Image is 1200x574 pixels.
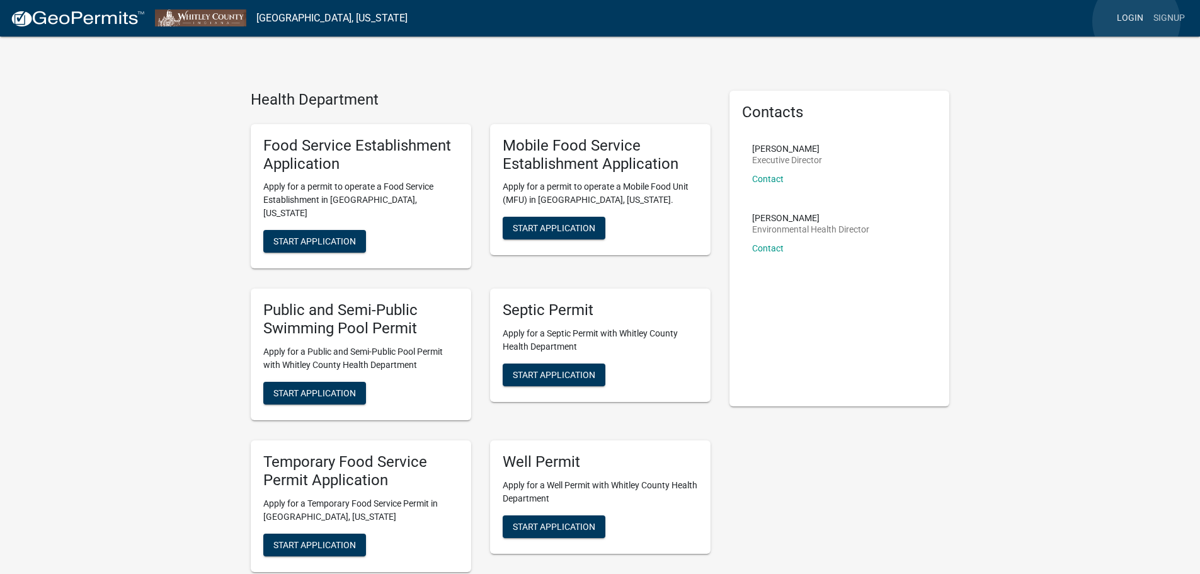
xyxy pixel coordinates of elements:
h5: Contacts [742,103,937,122]
h5: Septic Permit [503,301,698,319]
span: Start Application [513,521,595,531]
p: Apply for a Septic Permit with Whitley County Health Department [503,327,698,353]
a: Contact [752,174,784,184]
span: Start Application [273,387,356,398]
span: Start Application [513,223,595,233]
button: Start Application [263,230,366,253]
h5: Mobile Food Service Establishment Application [503,137,698,173]
a: [GEOGRAPHIC_DATA], [US_STATE] [256,8,408,29]
span: Start Application [273,539,356,549]
h5: Public and Semi-Public Swimming Pool Permit [263,301,459,338]
a: Login [1112,6,1148,30]
a: Contact [752,243,784,253]
a: Signup [1148,6,1190,30]
img: Whitley County, Indiana [155,9,246,26]
button: Start Application [263,382,366,405]
p: Apply for a permit to operate a Food Service Establishment in [GEOGRAPHIC_DATA], [US_STATE] [263,180,459,220]
button: Start Application [503,515,605,538]
h5: Food Service Establishment Application [263,137,459,173]
p: Apply for a Well Permit with Whitley County Health Department [503,479,698,505]
button: Start Application [503,364,605,386]
p: [PERSON_NAME] [752,144,822,153]
h5: Temporary Food Service Permit Application [263,453,459,490]
span: Start Application [273,236,356,246]
p: Apply for a Public and Semi-Public Pool Permit with Whitley County Health Department [263,345,459,372]
span: Start Application [513,370,595,380]
button: Start Application [503,217,605,239]
p: Executive Director [752,156,822,164]
p: Apply for a permit to operate a Mobile Food Unit (MFU) in [GEOGRAPHIC_DATA], [US_STATE]. [503,180,698,207]
h5: Well Permit [503,453,698,471]
button: Start Application [263,534,366,556]
p: [PERSON_NAME] [752,214,869,222]
h4: Health Department [251,91,711,109]
p: Environmental Health Director [752,225,869,234]
p: Apply for a Temporary Food Service Permit in [GEOGRAPHIC_DATA], [US_STATE] [263,497,459,524]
